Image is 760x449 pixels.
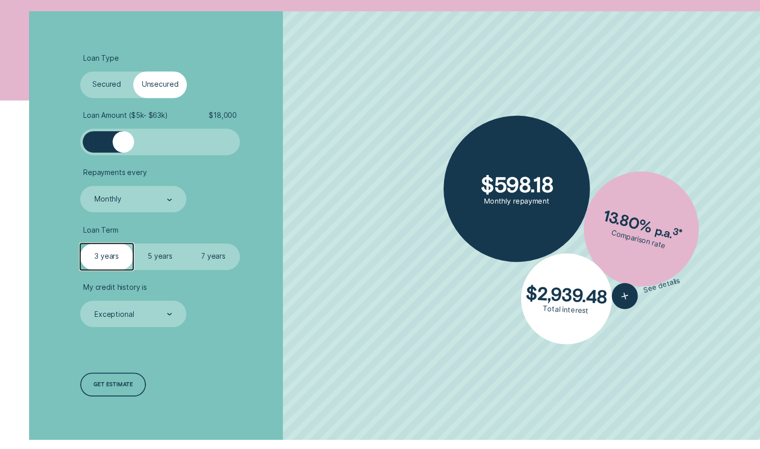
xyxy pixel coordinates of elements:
[133,71,186,98] label: Unsecured
[94,195,121,204] div: Monthly
[609,268,683,312] button: See details
[643,277,681,295] span: See details
[187,243,240,270] label: 7 years
[83,168,147,177] span: Repayments every
[80,243,133,270] label: 3 years
[94,310,134,318] div: Exceptional
[83,111,167,120] span: Loan Amount ( $5k - $63k )
[80,71,133,98] label: Secured
[133,243,186,270] label: 5 years
[83,226,118,235] span: Loan Term
[209,111,237,120] span: $ 18,000
[83,283,147,292] span: My credit history is
[83,54,119,63] span: Loan Type
[80,372,146,396] a: Get estimate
